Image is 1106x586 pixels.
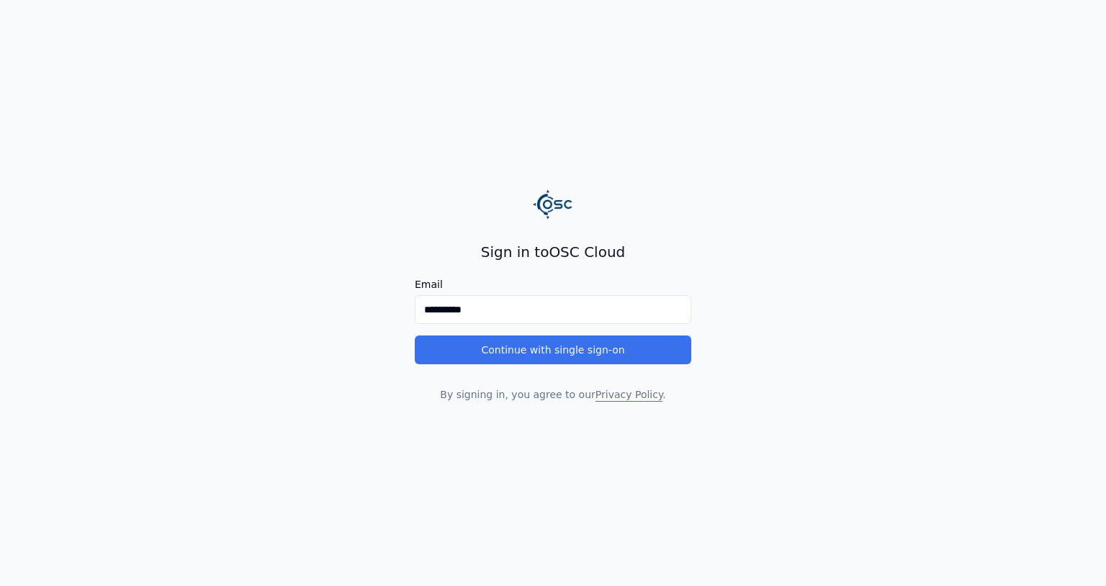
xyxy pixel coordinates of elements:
img: Logo [533,184,573,225]
h2: Sign in to OSC Cloud [415,242,691,262]
a: Privacy Policy [595,389,662,400]
p: By signing in, you agree to our . [415,387,691,402]
button: Continue with single sign-on [415,335,691,364]
label: Email [415,279,691,289]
